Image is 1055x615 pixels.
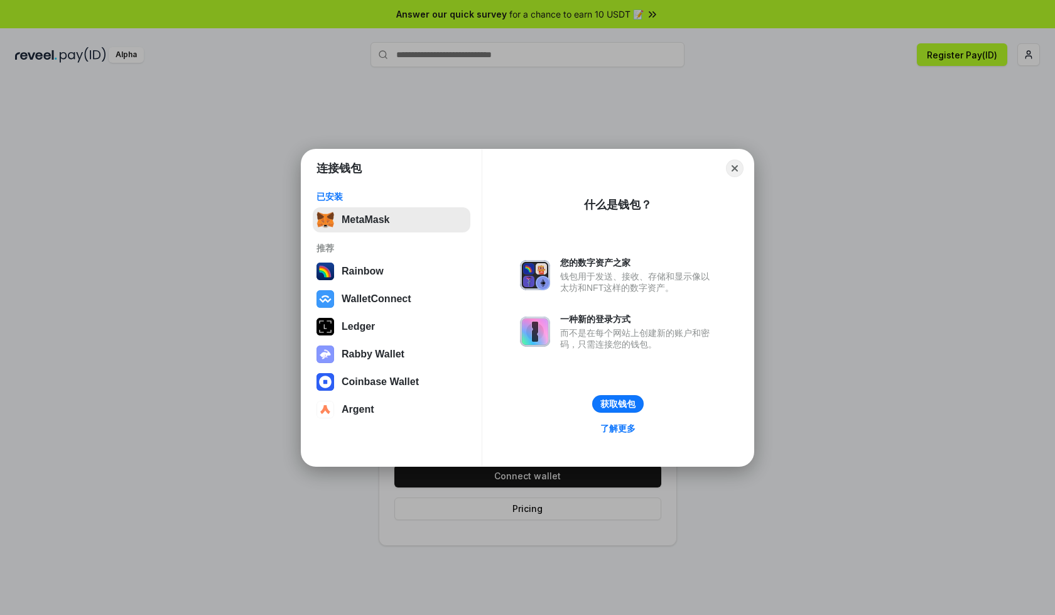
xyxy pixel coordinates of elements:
[520,317,550,347] img: svg+xml,%3Csvg%20xmlns%3D%22http%3A%2F%2Fwww.w3.org%2F2000%2Fsvg%22%20fill%3D%22none%22%20viewBox...
[342,214,389,226] div: MetaMask
[560,313,716,325] div: 一种新的登录方式
[316,373,334,391] img: svg+xml,%3Csvg%20width%3D%2228%22%20height%3D%2228%22%20viewBox%3D%220%200%2028%2028%22%20fill%3D...
[313,397,470,422] button: Argent
[600,423,636,434] div: 了解更多
[560,257,716,268] div: 您的数字资产之家
[313,314,470,339] button: Ledger
[584,197,652,212] div: 什么是钱包？
[316,161,362,176] h1: 连接钱包
[342,349,404,360] div: Rabby Wallet
[560,327,716,350] div: 而不是在每个网站上创建新的账户和密码，只需连接您的钱包。
[316,346,334,363] img: svg+xml,%3Csvg%20xmlns%3D%22http%3A%2F%2Fwww.w3.org%2F2000%2Fsvg%22%20fill%3D%22none%22%20viewBox...
[342,321,375,332] div: Ledger
[342,293,411,305] div: WalletConnect
[726,160,744,177] button: Close
[313,286,470,312] button: WalletConnect
[600,398,636,410] div: 获取钱包
[313,369,470,395] button: Coinbase Wallet
[316,263,334,280] img: svg+xml,%3Csvg%20width%3D%22120%22%20height%3D%22120%22%20viewBox%3D%220%200%20120%20120%22%20fil...
[316,211,334,229] img: svg+xml,%3Csvg%20fill%3D%22none%22%20height%3D%2233%22%20viewBox%3D%220%200%2035%2033%22%20width%...
[313,342,470,367] button: Rabby Wallet
[316,401,334,418] img: svg+xml,%3Csvg%20width%3D%2228%22%20height%3D%2228%22%20viewBox%3D%220%200%2028%2028%22%20fill%3D...
[342,404,374,415] div: Argent
[593,420,643,437] a: 了解更多
[342,376,419,388] div: Coinbase Wallet
[342,266,384,277] div: Rainbow
[316,318,334,335] img: svg+xml,%3Csvg%20xmlns%3D%22http%3A%2F%2Fwww.w3.org%2F2000%2Fsvg%22%20width%3D%2228%22%20height%3...
[313,259,470,284] button: Rainbow
[520,260,550,290] img: svg+xml,%3Csvg%20xmlns%3D%22http%3A%2F%2Fwww.w3.org%2F2000%2Fsvg%22%20fill%3D%22none%22%20viewBox...
[313,207,470,232] button: MetaMask
[316,191,467,202] div: 已安装
[316,242,467,254] div: 推荐
[592,395,644,413] button: 获取钱包
[560,271,716,293] div: 钱包用于发送、接收、存储和显示像以太坊和NFT这样的数字资产。
[316,290,334,308] img: svg+xml,%3Csvg%20width%3D%2228%22%20height%3D%2228%22%20viewBox%3D%220%200%2028%2028%22%20fill%3D...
